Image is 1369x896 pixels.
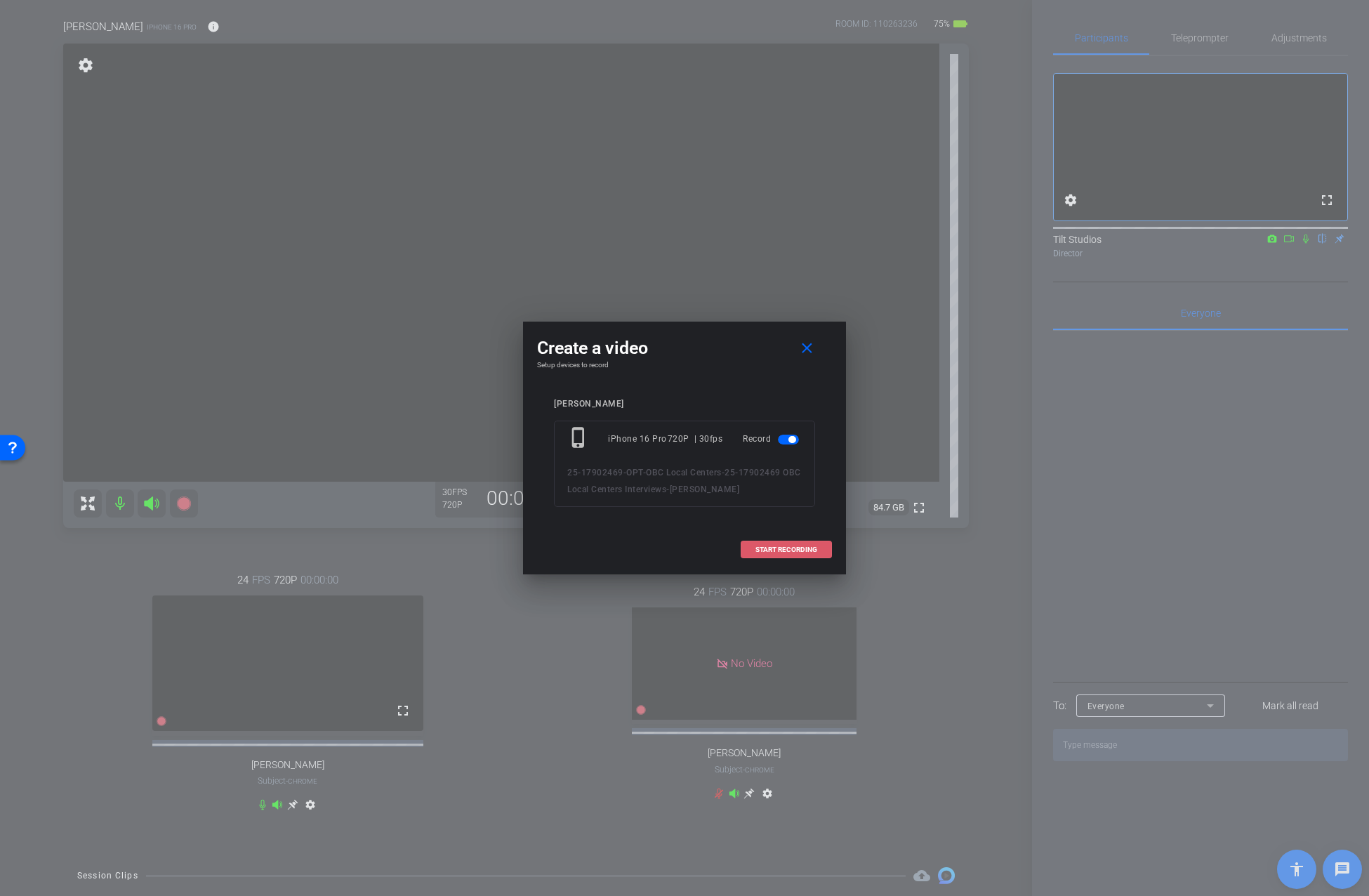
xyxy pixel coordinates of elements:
[537,336,832,361] div: Create a video
[722,468,725,477] span: -
[608,426,668,452] div: iPhone 16 Pro
[798,340,816,357] mat-icon: close
[567,468,722,477] span: 25-17902469-OPT-OBC Local Centers
[741,541,832,558] button: START RECORDING
[666,485,670,494] span: -
[668,426,723,452] div: 720P | 30fps
[554,399,815,409] div: [PERSON_NAME]
[743,426,802,452] div: Record
[567,426,593,452] mat-icon: phone_iphone
[670,485,740,494] span: [PERSON_NAME]
[755,546,817,553] span: START RECORDING
[537,361,832,369] h4: Setup devices to record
